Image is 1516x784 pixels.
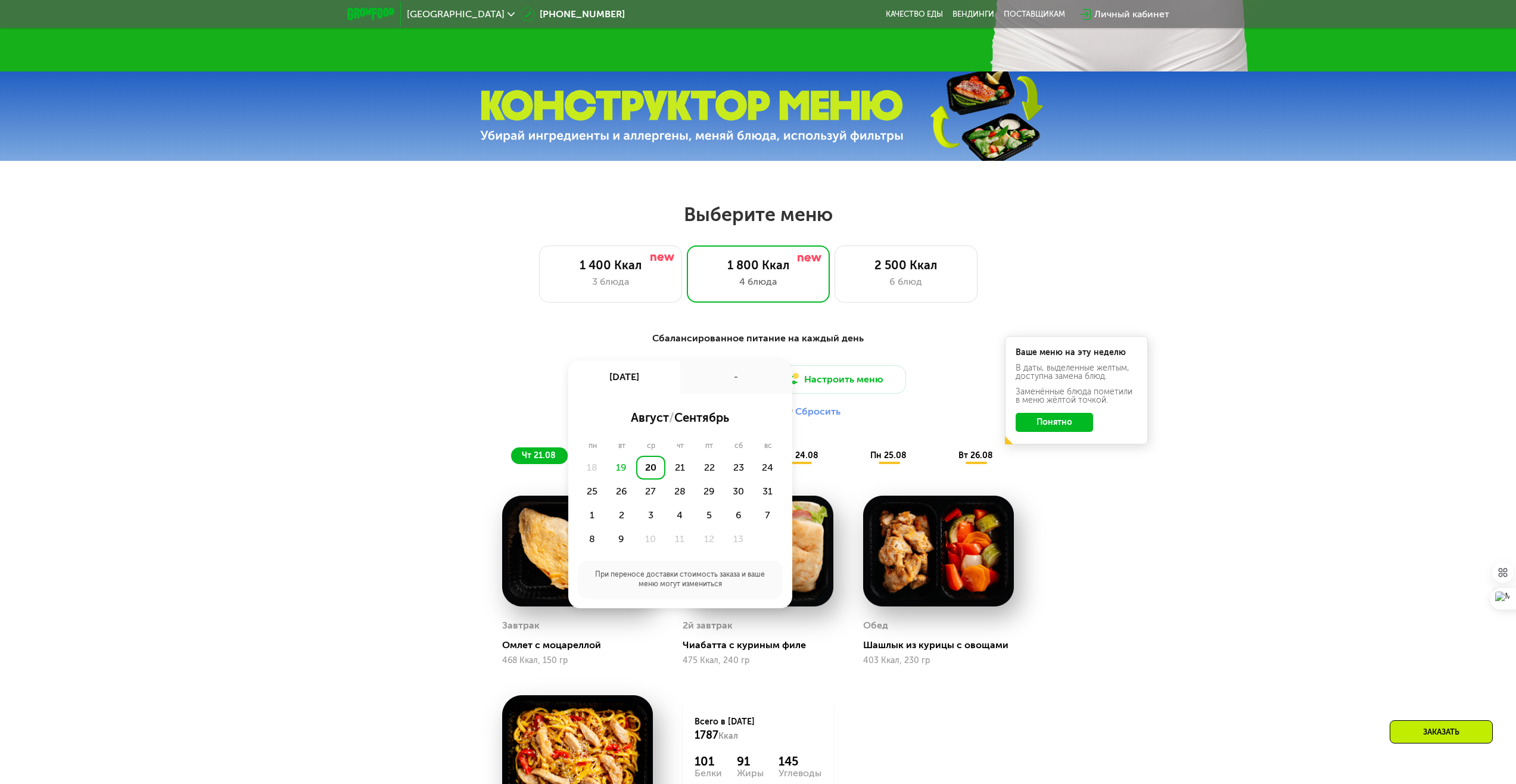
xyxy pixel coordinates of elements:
div: 475 Ккал, 240 гр [683,656,833,665]
div: 31 [753,480,782,503]
div: чт [666,441,695,451]
div: 12 [695,527,724,551]
div: Ваше меню на эту неделю [1016,349,1137,357]
div: поставщикам [1004,10,1065,19]
div: 27 [636,480,665,503]
span: Ккал [718,731,738,741]
div: Омлет с моцареллой [502,639,662,651]
div: 11 [665,527,695,551]
div: 3 [636,503,665,527]
div: вт [608,441,636,451]
div: 4 [665,503,695,527]
button: Сбросить [795,406,841,418]
div: 30 [724,480,753,503]
div: Чиабатта с куриным филе [683,639,843,651]
div: 2 500 Ккал [847,258,965,272]
div: 1 800 Ккал [699,258,817,272]
div: 3 блюда [552,275,670,289]
div: При переносе доставки стоимость заказа и ваше меню могут измениться [578,561,783,599]
div: 18 [578,456,607,480]
div: Углеводы [779,769,821,778]
div: 29 [695,480,724,503]
div: 91 [737,754,764,769]
div: ср [636,441,666,451]
div: 21 [665,456,695,480]
div: 468 Ккал, 150 гр [502,656,653,665]
div: 13 [724,527,753,551]
div: Личный кабинет [1094,7,1169,21]
div: 5 [695,503,724,527]
span: [GEOGRAPHIC_DATA] [407,10,505,19]
div: Шашлык из курицы с овощами [863,639,1023,651]
div: 23 [724,456,753,480]
div: 8 [578,527,607,551]
div: 10 [636,527,665,551]
h2: Выберите меню [38,203,1478,226]
span: август [631,410,669,425]
div: пн [578,441,608,451]
div: Сбалансированное питание на каждый день [406,331,1111,346]
div: [DATE] [568,360,680,394]
div: 22 [695,456,724,480]
div: 145 [779,754,821,769]
div: 403 Ккал, 230 гр [863,656,1014,665]
div: Заменённые блюда пометили в меню жёлтой точкой. [1016,388,1137,405]
div: 28 [665,480,695,503]
div: 26 [607,480,636,503]
div: В даты, выделенные желтым, доступна замена блюд. [1016,364,1137,381]
div: Белки [695,769,722,778]
div: 6 [724,503,753,527]
span: / [669,410,674,425]
div: вс [754,441,783,451]
div: сб [724,441,754,451]
div: Обед [863,617,888,634]
div: 6 блюд [847,275,965,289]
div: 2 [607,503,636,527]
div: Жиры [737,769,764,778]
button: Настроить меню [763,365,906,394]
div: 1 400 Ккал [552,258,670,272]
div: 2й завтрак [683,617,733,634]
span: вт 26.08 [958,450,993,461]
div: 4 блюда [699,275,817,289]
div: пт [695,441,724,451]
div: 7 [753,503,782,527]
a: Качество еды [886,10,943,19]
span: 1787 [695,729,718,742]
button: Понятно [1016,413,1093,432]
div: 101 [695,754,722,769]
div: 24 [753,456,782,480]
div: Завтрак [502,617,540,634]
div: 19 [607,456,636,480]
div: Заказать [1390,720,1493,743]
span: вс 24.08 [783,450,818,461]
a: [PHONE_NUMBER] [521,7,625,21]
div: - [680,360,792,394]
a: Вендинги [952,10,994,19]
div: 1 [578,503,607,527]
div: 20 [636,456,665,480]
span: пн 25.08 [870,450,907,461]
div: 25 [578,480,607,503]
div: Всего в [DATE] [695,716,821,742]
span: чт 21.08 [522,450,556,461]
span: сентябрь [674,410,729,425]
div: 9 [607,527,636,551]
